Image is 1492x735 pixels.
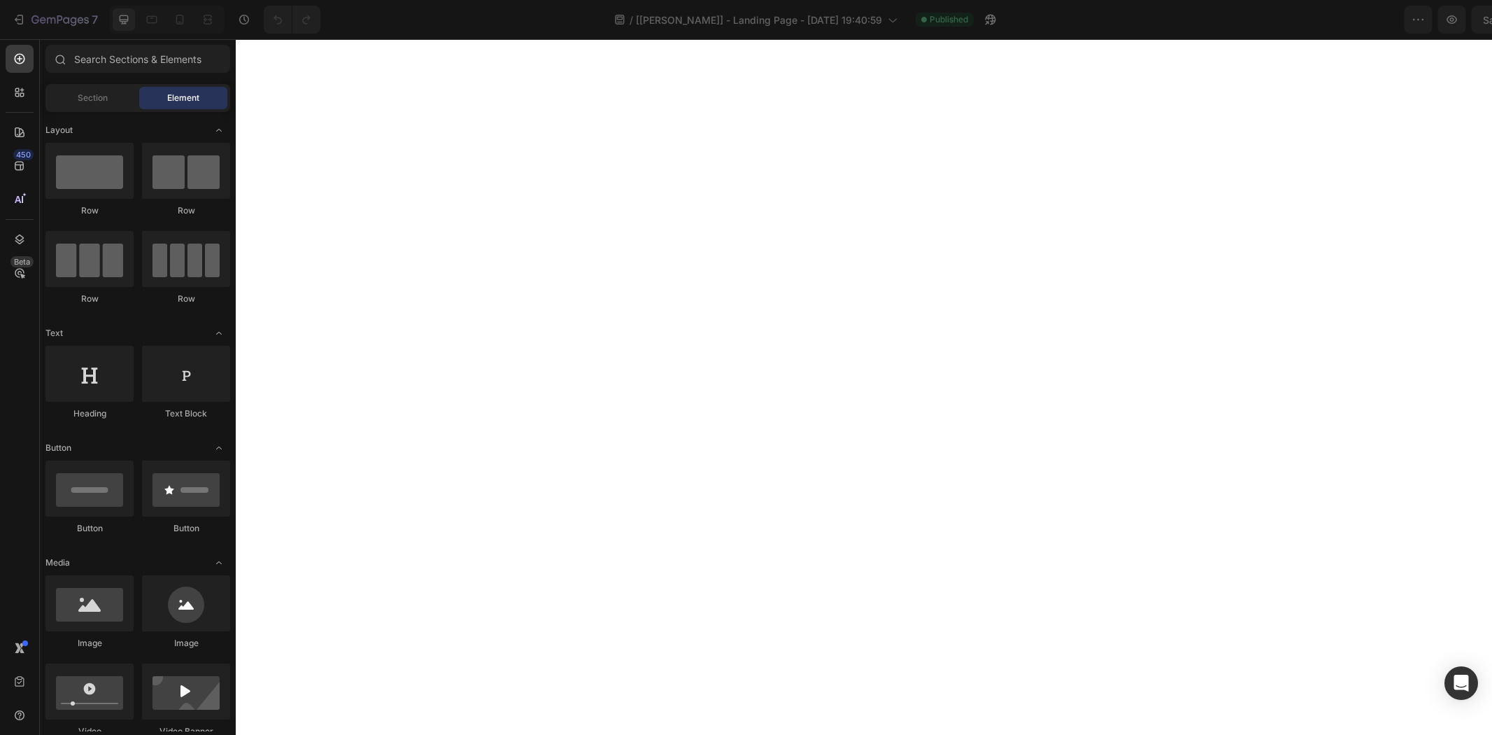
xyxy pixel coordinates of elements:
span: Published [930,13,968,26]
span: Section [78,92,108,104]
div: 450 [13,149,34,160]
span: Layout [45,124,73,136]
span: Save [1359,14,1382,26]
div: Open Intercom Messenger [1444,666,1478,700]
button: Publish [1399,6,1458,34]
div: Button [45,522,134,535]
div: Button [142,522,230,535]
span: [[PERSON_NAME]] - Landing Page - [DATE] 19:40:59 [636,13,882,27]
span: Button [45,442,71,454]
span: / [630,13,633,27]
p: 7 [92,11,98,28]
iframe: Design area [236,39,1492,735]
span: Toggle open [208,552,230,574]
div: Row [45,204,134,217]
span: Toggle open [208,322,230,344]
button: 7 [6,6,104,34]
div: Text Block [142,407,230,420]
span: Element [167,92,199,104]
div: Image [142,637,230,650]
span: Media [45,556,70,569]
div: Beta [10,256,34,267]
input: Search Sections & Elements [45,45,230,73]
div: Row [142,204,230,217]
div: Image [45,637,134,650]
span: Toggle open [208,437,230,459]
div: Row [45,293,134,305]
button: Save [1347,6,1393,34]
span: Text [45,327,63,339]
div: Undo/Redo [264,6,320,34]
div: Row [142,293,230,305]
div: Heading [45,407,134,420]
div: Publish [1411,13,1446,27]
span: Toggle open [208,119,230,141]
